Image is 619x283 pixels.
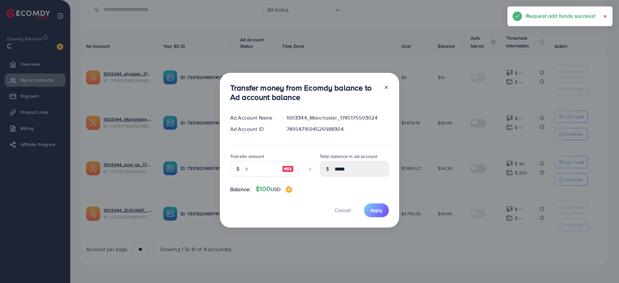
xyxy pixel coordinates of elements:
[526,12,595,20] h5: Request add funds success!
[281,125,394,133] div: 7495471694526988304
[230,153,264,160] label: Transfer amount
[592,254,614,278] iframe: Chat
[281,114,394,122] div: 1003344_Manchaster_1745175503024
[256,185,292,193] h4: $100
[225,125,281,133] div: Ad Account ID
[364,203,389,217] button: Apply
[370,207,382,213] span: Apply
[225,114,281,122] div: Ad Account Name
[230,83,378,102] h3: Transfer money from Ecomdy balance to Ad account balance
[286,186,292,193] img: image
[327,203,359,217] button: Cancel
[230,186,251,193] span: Balance:
[282,165,294,173] img: image
[335,207,351,214] span: Cancel
[270,186,280,193] span: USD
[320,153,377,160] label: Total balance in ad account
